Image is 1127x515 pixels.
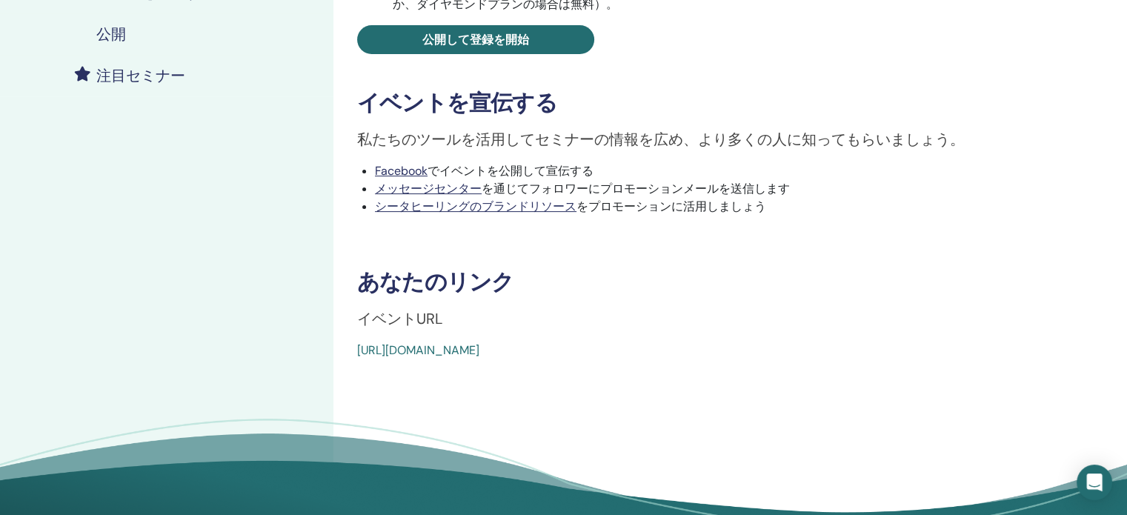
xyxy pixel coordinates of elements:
font: 公開 [96,24,126,44]
font: イベントを宣伝する [357,88,557,117]
a: シータヒーリングのブランドリソース [375,199,576,214]
a: 公開して登録を開始 [357,25,594,54]
font: 公開して登録を開始 [422,32,529,47]
font: あなたのリンク [357,268,513,296]
font: でイベントを公開して宣伝する [428,163,594,179]
font: を通じてフォロワーにプロモーションメールを送信します [482,181,790,196]
div: インターコムメッセンジャーを開く [1077,465,1112,500]
a: メッセージセンター [375,181,482,196]
font: をプロモーションに [576,199,683,214]
font: Facebook [375,163,428,179]
font: 活用しましょう [683,199,766,214]
font: 私たちのツールを活用してセミナーの情報を広め、より多くの人に知ってもらいましょう。 [357,130,965,149]
font: イベントURL [357,309,443,328]
font: 注目セミナー [96,66,185,85]
a: [URL][DOMAIN_NAME] [357,342,479,358]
